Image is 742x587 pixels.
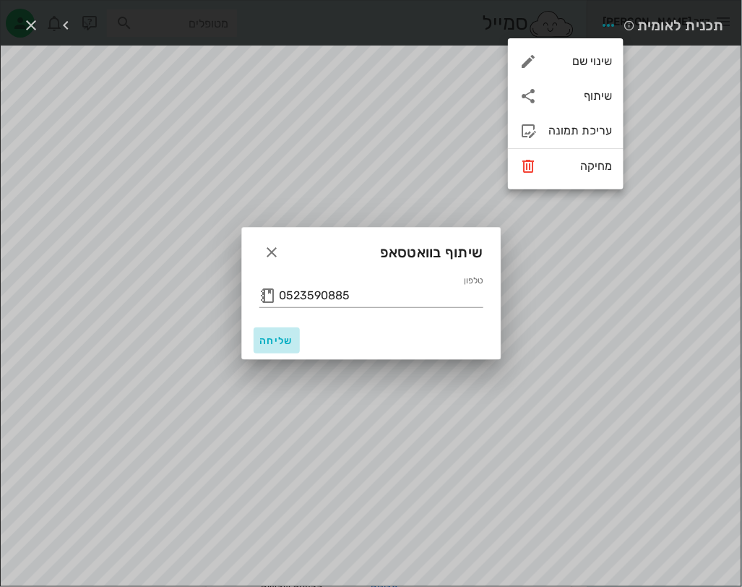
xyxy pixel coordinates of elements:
[508,113,624,148] div: עריכת תמונה
[548,124,612,137] div: עריכת תמונה
[259,335,294,347] span: שליחה
[464,275,483,286] label: טלפון
[548,54,612,68] div: שינוי שם
[548,89,612,103] div: שיתוף
[548,159,612,173] div: מחיקה
[508,79,624,113] div: שיתוף
[242,228,501,273] div: שיתוף בוואטסאפ
[254,327,300,354] button: שליחה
